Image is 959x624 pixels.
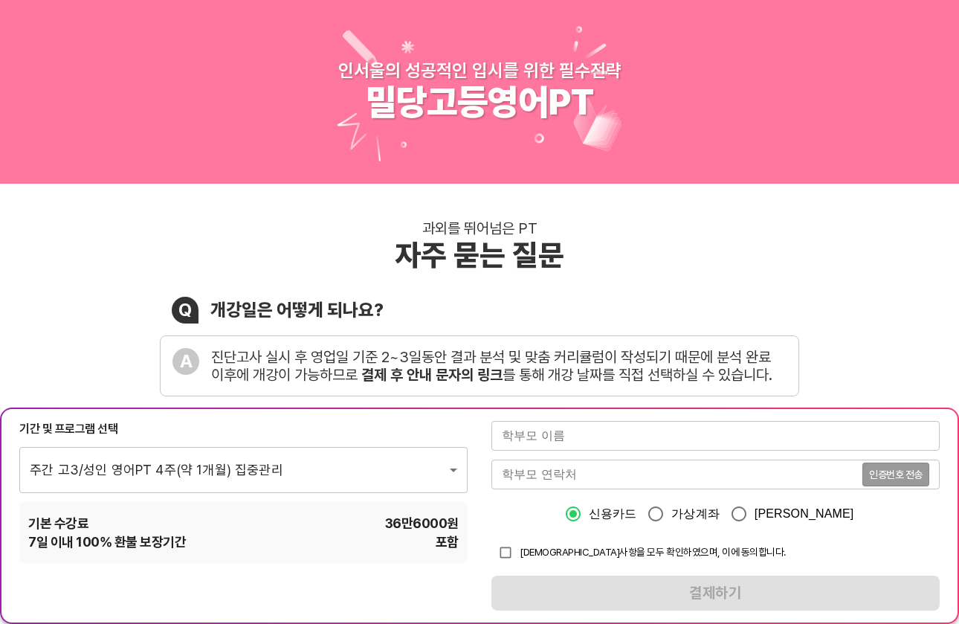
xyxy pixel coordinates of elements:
div: 기간 및 프로그램 선택 [19,421,468,437]
div: 진단고사 실시 후 영업일 기준 2~3일동안 결과 분석 및 맞춤 커리큘럼이 작성되기 때문에 분석 완료 이후에 개강이 가능하므로 를 통해 개강 날짜를 직접 선택하실 수 있습니다. [211,348,787,384]
span: 가상계좌 [671,505,720,523]
span: [DEMOGRAPHIC_DATA]사항을 모두 확인하였으며, 이에 동의합니다. [520,546,786,558]
div: 자주 묻는 질문 [395,237,564,273]
div: 개강일은 어떻게 되나요? [210,299,384,321]
div: 주간 고3/성인 영어PT 4주(약 1개월) 집중관리 [19,446,468,492]
span: 기본 수강료 [28,514,88,533]
div: 인서울의 성공적인 입시를 위한 필수전략 [338,59,621,81]
span: 포함 [436,533,459,551]
div: 밀당고등영어PT [366,81,594,124]
input: 학부모 이름을 입력해주세요 [491,421,940,451]
span: 36만6000 원 [385,514,459,533]
div: Q [172,297,198,324]
span: [PERSON_NAME] [755,505,854,523]
span: 신용카드 [589,505,637,523]
input: 학부모 연락처를 입력해주세요 [491,460,862,489]
div: A [172,348,199,375]
div: 과외를 뛰어넘은 PT [422,219,537,237]
b: 결제 후 안내 문자의 링크 [361,366,503,384]
span: 7 일 이내 100% 환불 보장기간 [28,533,186,551]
